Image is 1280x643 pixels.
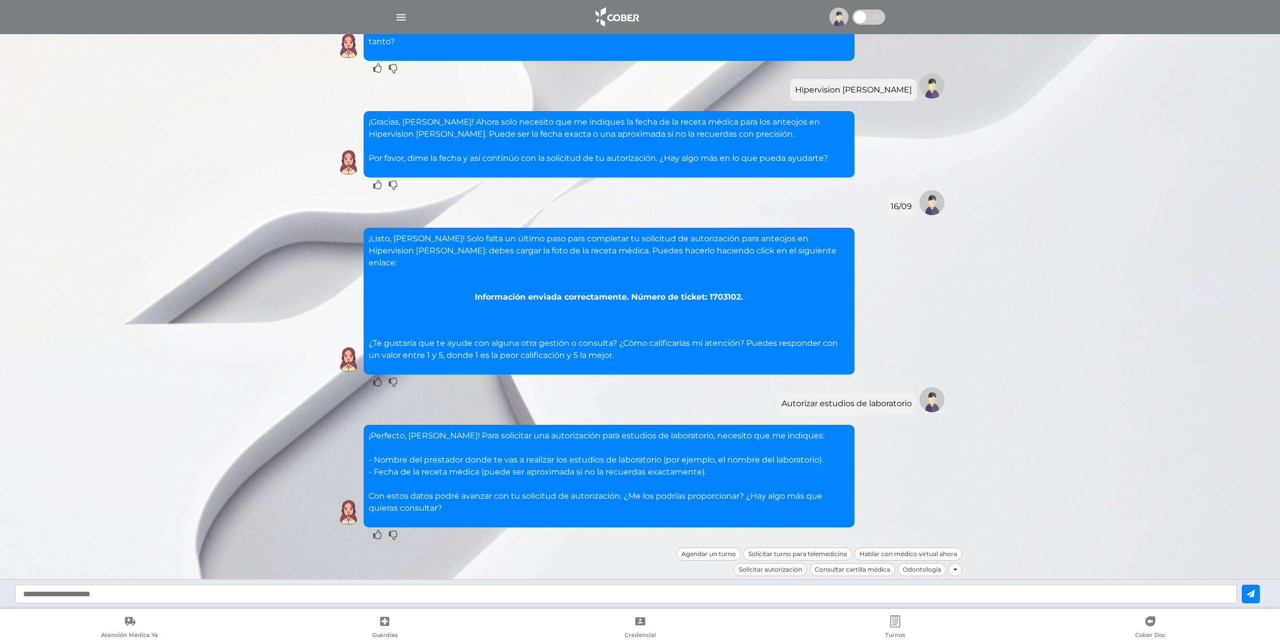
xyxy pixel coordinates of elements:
[885,631,905,640] span: Turnos
[891,201,912,213] div: 16/09
[369,233,849,361] div: ¿Te gustaría que te ayude con alguna otra gestión o consulta? ¿Cómo calificarías mi atención? Pue...
[336,347,361,372] img: Cober IA
[1135,631,1165,640] span: Cober Doc
[743,547,852,561] div: Solicitar turno para telemedicina
[369,291,849,303] div: Información enviada correctamente. Número de ticket: 1703102.
[919,73,945,99] img: Tu imagen
[734,563,807,576] div: Solicitar autorización
[767,615,1022,641] a: Turnos
[1023,615,1278,641] a: Cober Doc
[810,563,895,576] div: Consultar cartilla médica
[395,11,407,24] img: Cober_menu-lines-white.svg
[625,631,656,640] span: Credencial
[369,116,849,164] p: ¡Gracias, [PERSON_NAME]! Ahora solo necesito que me indiques la fecha de la receta médica para lo...
[372,631,398,640] span: Guardias
[590,5,643,29] img: logo_cober_home-white.png
[257,615,512,641] a: Guardias
[676,547,741,561] div: Agendar un turno
[829,8,848,27] img: profile-placeholder.svg
[919,387,945,412] img: Tu imagen
[513,615,767,641] a: Credencial
[369,233,849,281] p: ¡Listo, [PERSON_NAME]! Solo falta un último paso para completar tu solicitud de autorización para...
[101,631,158,640] span: Atención Médica Ya
[369,430,849,514] p: ¡Perfecto, [PERSON_NAME]! Para solicitar una autorización para estudios de laboratorio, necesito ...
[2,615,257,641] a: Atención Médica Ya
[919,190,945,215] img: Tu imagen
[782,398,912,410] div: Autorizar estudios de laboratorio
[795,84,912,96] div: Hipervision [PERSON_NAME]
[898,563,946,576] div: Odontología
[336,33,361,58] img: Cober IA
[855,547,962,561] div: Hablar con médico virtual ahora
[336,500,361,525] img: Cober IA
[336,150,361,175] img: Cober IA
